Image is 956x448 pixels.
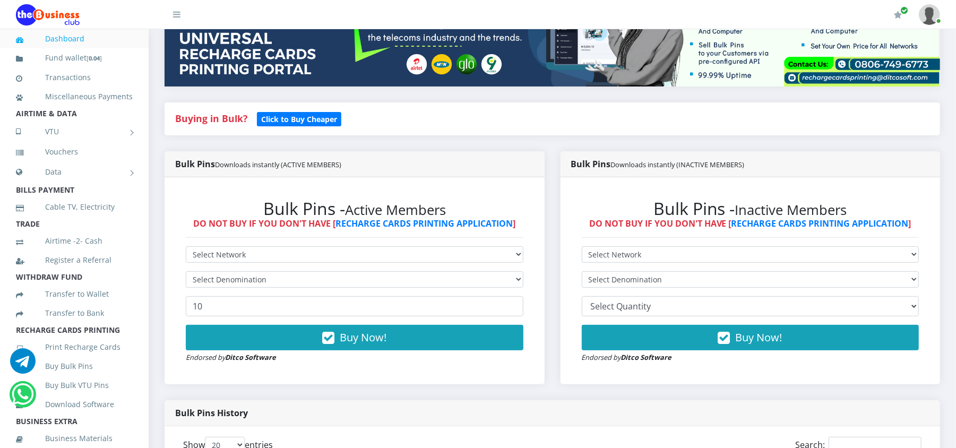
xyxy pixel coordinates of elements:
[89,54,100,62] b: 0.04
[16,159,133,185] a: Data
[894,11,902,19] i: Renew/Upgrade Subscription
[16,27,133,51] a: Dashboard
[16,46,133,71] a: Fund wallet[0.04]
[193,218,515,229] strong: DO NOT BUY IF YOU DON'T HAVE [ ]
[582,199,919,219] h2: Bulk Pins -
[225,352,276,362] strong: Ditco Software
[731,218,909,229] a: RECHARGE CARDS PRINTING APPLICATION
[16,195,133,219] a: Cable TV, Electricity
[16,140,133,164] a: Vouchers
[16,65,133,90] a: Transactions
[16,248,133,272] a: Register a Referral
[87,54,102,62] small: [ ]
[175,407,248,419] strong: Bulk Pins History
[261,114,337,124] b: Click to Buy Cheaper
[186,352,276,362] small: Endorsed by
[582,325,919,350] button: Buy Now!
[16,229,133,253] a: Airtime -2- Cash
[340,330,386,344] span: Buy Now!
[16,84,133,109] a: Miscellaneous Payments
[186,199,523,219] h2: Bulk Pins -
[16,354,133,378] a: Buy Bulk Pins
[571,158,745,170] strong: Bulk Pins
[16,4,80,25] img: Logo
[16,282,133,306] a: Transfer to Wallet
[16,392,133,417] a: Download Software
[621,352,672,362] strong: Ditco Software
[186,296,523,316] input: Enter Quantity
[257,112,341,125] a: Click to Buy Cheaper
[735,201,847,219] small: Inactive Members
[16,118,133,145] a: VTU
[736,330,782,344] span: Buy Now!
[16,335,133,359] a: Print Recharge Cards
[345,201,446,219] small: Active Members
[12,390,34,407] a: Chat for support
[589,218,911,229] strong: DO NOT BUY IF YOU DON'T HAVE [ ]
[175,112,247,125] strong: Buying in Bulk?
[175,158,341,170] strong: Bulk Pins
[919,4,940,25] img: User
[582,352,672,362] small: Endorsed by
[900,6,908,14] span: Renew/Upgrade Subscription
[16,301,133,325] a: Transfer to Bank
[611,160,745,169] small: Downloads instantly (INACTIVE MEMBERS)
[186,325,523,350] button: Buy Now!
[10,356,36,374] a: Chat for support
[215,160,341,169] small: Downloads instantly (ACTIVE MEMBERS)
[335,218,513,229] a: RECHARGE CARDS PRINTING APPLICATION
[16,373,133,398] a: Buy Bulk VTU Pins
